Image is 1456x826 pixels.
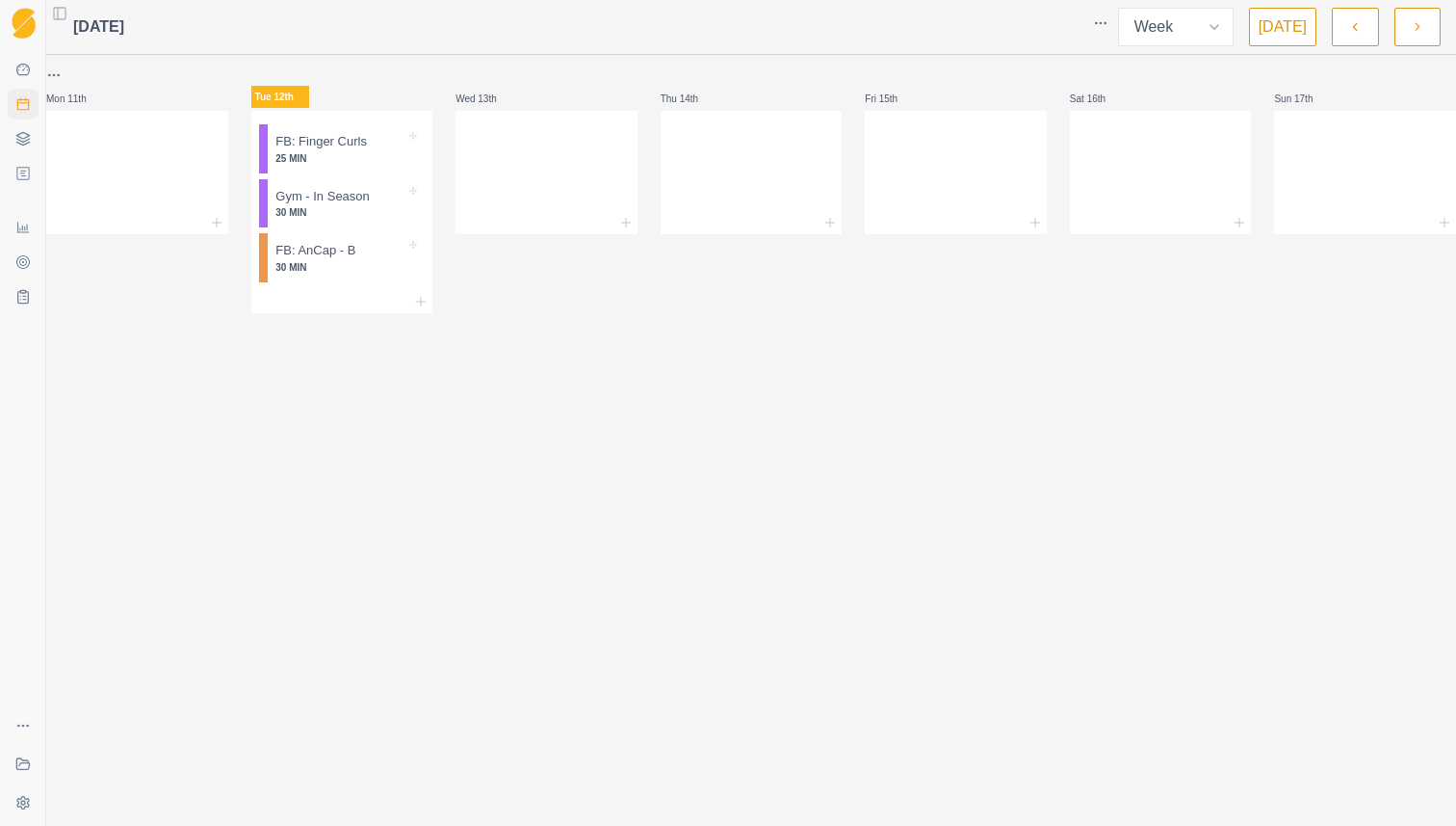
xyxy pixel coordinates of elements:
button: [DATE] [1249,8,1316,46]
p: Sun 17th [1274,92,1332,106]
p: Sat 16th [1070,92,1128,106]
div: FB: Finger Curls25 MIN [259,124,426,173]
span: [DATE] [73,15,124,39]
p: 25 MIN [275,151,405,166]
div: Gym - In Season30 MIN [259,179,426,228]
p: Tue 12th [251,86,309,108]
p: Wed 13th [455,92,513,106]
p: 30 MIN [275,205,405,220]
p: Fri 15th [865,92,923,106]
button: Settings [8,787,39,818]
p: FB: Finger Curls [275,132,367,151]
img: Logo [12,8,36,40]
p: Thu 14th [661,92,718,106]
div: FB: AnCap - B30 MIN [259,233,426,282]
a: Logo [8,8,39,39]
p: Mon 11th [46,92,104,106]
p: 30 MIN [275,260,405,275]
p: Gym - In Season [275,187,370,206]
p: FB: AnCap - B [275,241,355,260]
